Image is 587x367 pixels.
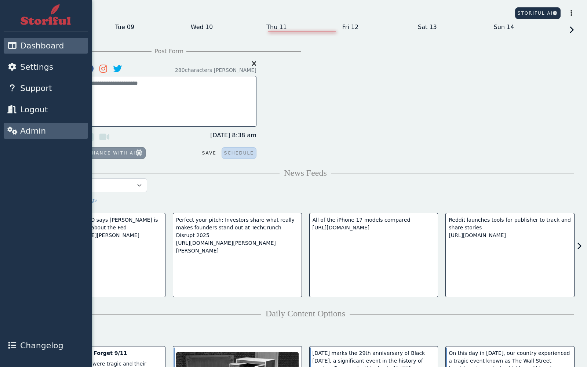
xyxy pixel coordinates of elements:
[40,349,162,357] div: Never Forget 9/11
[264,21,340,33] div: Thu 11
[204,131,256,140] span: [DATE] 8:38 am
[4,338,88,353] a: Changelog
[40,216,162,239] div: [PERSON_NAME] CEO says [PERSON_NAME] is entitled to be vocal about the Fed [URL][DOMAIN_NAME][PER...
[37,47,301,56] div: Post Form
[113,21,188,33] div: Tue 09
[340,21,416,33] div: Fri 12
[20,61,112,73] span: Settings
[175,66,256,74] small: Twitter only allows up to 280 characters
[200,148,219,159] button: Save
[176,216,299,255] div: Perfect your pitch: Investors share what really makes founders stand out at TechCrunch Disrupt 20...
[4,59,88,75] a: Settings
[20,103,112,116] span: Logout
[77,197,97,203] a: Settings
[37,308,574,319] h4: Daily Content Options
[20,82,112,94] span: Support
[20,125,112,137] span: Admin
[37,197,97,203] span: Add new feeds in
[20,339,112,352] span: Changelog
[4,123,88,139] a: Admin
[189,21,264,33] div: Wed 10
[4,38,88,54] a: Dashboard
[416,21,491,33] div: Sat 13
[37,168,574,178] h4: News Feeds
[313,216,435,232] div: All of the iPhone 17 models compared [URL][DOMAIN_NAME]
[20,4,72,26] img: Storiful Logo
[556,334,581,361] iframe: Chat
[20,40,112,52] span: Dashboard
[515,7,561,19] button: Storiful AI
[492,21,567,33] div: Sun 14
[449,216,571,239] div: Reddit launches tools for publisher to track and share stories [URL][DOMAIN_NAME]
[4,80,88,96] a: Support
